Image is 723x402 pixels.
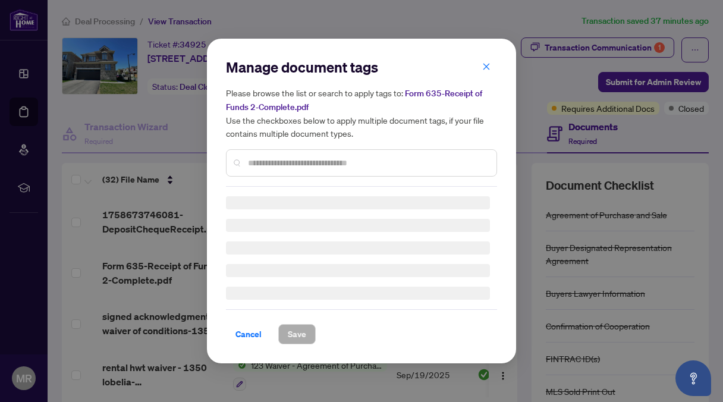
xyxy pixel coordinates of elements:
[675,360,711,396] button: Open asap
[226,324,271,344] button: Cancel
[278,324,316,344] button: Save
[482,62,491,71] span: close
[226,58,497,77] h2: Manage document tags
[226,86,497,140] h5: Please browse the list or search to apply tags to: Use the checkboxes below to apply multiple doc...
[235,325,262,344] span: Cancel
